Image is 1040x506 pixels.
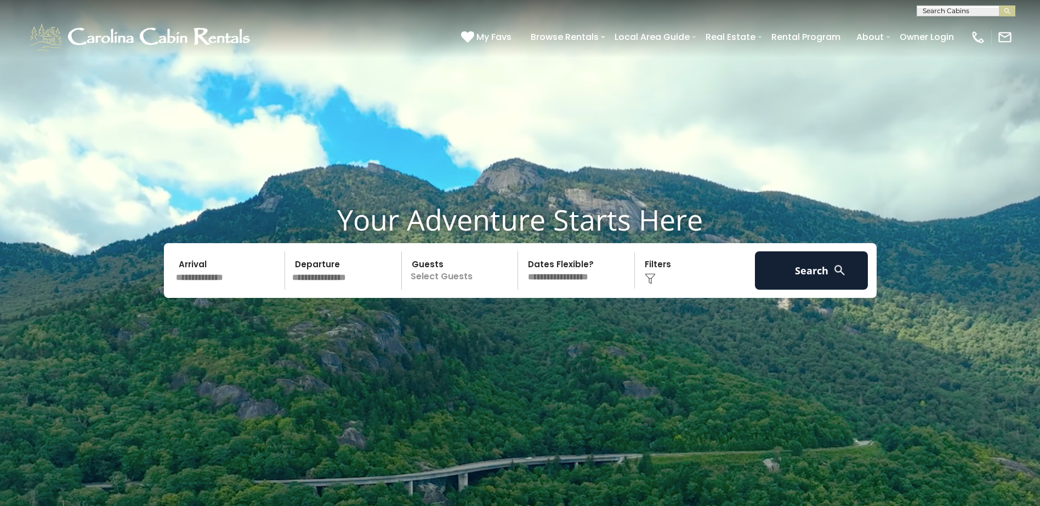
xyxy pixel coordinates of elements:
[700,27,761,47] a: Real Estate
[851,27,889,47] a: About
[476,30,512,44] span: My Favs
[833,263,846,277] img: search-regular-white.png
[461,30,514,44] a: My Favs
[894,27,959,47] a: Owner Login
[997,30,1013,45] img: mail-regular-white.png
[755,251,868,290] button: Search
[27,21,255,54] img: White-1-1-2.png
[525,27,604,47] a: Browse Rentals
[609,27,695,47] a: Local Area Guide
[766,27,846,47] a: Rental Program
[8,203,1032,237] h1: Your Adventure Starts Here
[970,30,986,45] img: phone-regular-white.png
[405,251,518,290] p: Select Guests
[645,273,656,284] img: filter--v1.png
